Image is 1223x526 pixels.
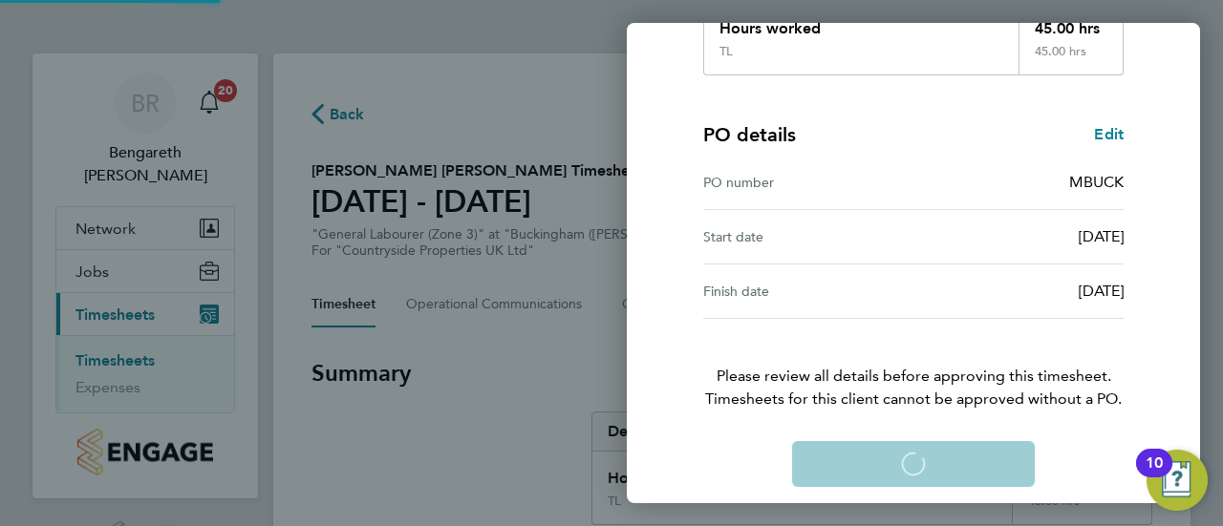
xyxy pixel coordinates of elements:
h4: PO details [703,121,796,148]
p: Please review all details before approving this timesheet. [680,319,1147,410]
button: Open Resource Center, 10 new notifications [1147,450,1208,511]
div: 45.00 hrs [1019,44,1124,74]
span: MBUCK [1069,173,1124,191]
a: Edit [1094,123,1124,146]
div: PO number [703,171,913,194]
div: [DATE] [913,280,1124,303]
div: 45.00 hrs [1019,2,1124,44]
div: Finish date [703,280,913,303]
div: 10 [1146,463,1163,488]
span: Edit [1094,125,1124,143]
div: TL [719,44,733,59]
div: Hours worked [704,2,1019,44]
div: [DATE] [913,225,1124,248]
div: Start date [703,225,913,248]
span: Timesheets for this client cannot be approved without a PO. [680,388,1147,410]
